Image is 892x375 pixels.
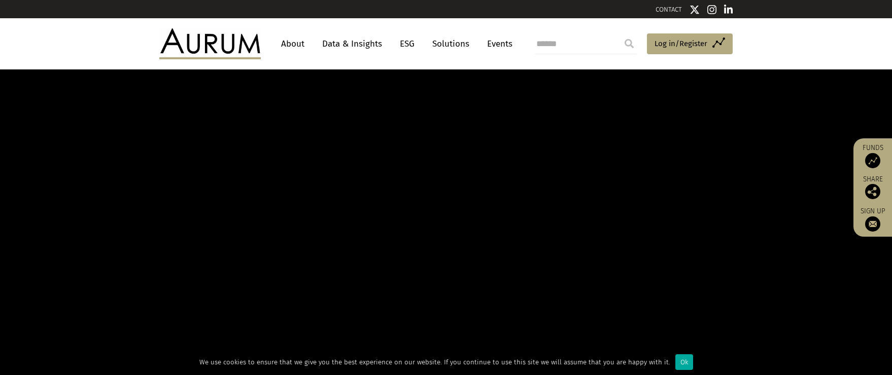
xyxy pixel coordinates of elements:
img: Sign up to our newsletter [865,216,880,232]
div: Ok [675,354,693,370]
img: Twitter icon [690,5,700,15]
a: Funds [859,143,887,168]
a: CONTACT [656,6,682,13]
a: Log in/Register [647,33,733,55]
a: Solutions [427,34,474,53]
a: Events [482,34,512,53]
input: Submit [619,33,639,54]
a: About [276,34,310,53]
a: Sign up [859,207,887,232]
a: Data & Insights [317,34,387,53]
a: ESG [395,34,420,53]
img: Share this post [865,184,880,199]
img: Linkedin icon [724,5,733,15]
img: Access Funds [865,153,880,168]
img: Aurum [159,28,261,59]
div: Share [859,176,887,199]
span: Log in/Register [655,37,707,50]
img: Instagram icon [707,5,716,15]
